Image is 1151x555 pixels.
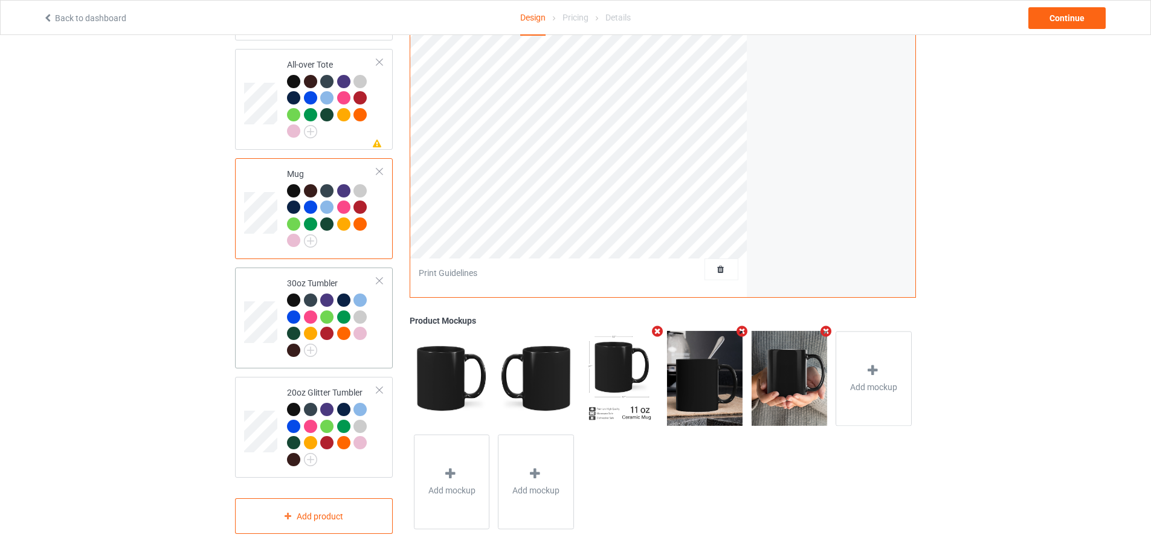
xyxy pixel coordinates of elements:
[734,326,749,338] i: Remove mockup
[304,344,317,357] img: svg+xml;base64,PD94bWwgdmVyc2lvbj0iMS4wIiBlbmNvZGluZz0iVVRGLTgiPz4KPHN2ZyB3aWR0aD0iMjJweCIgaGVpZ2...
[836,332,912,426] div: Add mockup
[498,332,573,426] img: regular.jpg
[414,435,490,530] div: Add mockup
[410,315,916,327] div: Product Mockups
[520,1,546,36] div: Design
[1028,7,1106,29] div: Continue
[43,13,126,23] a: Back to dashboard
[414,332,489,426] img: regular.jpg
[304,234,317,248] img: svg+xml;base64,PD94bWwgdmVyc2lvbj0iMS4wIiBlbmNvZGluZz0iVVRGLTgiPz4KPHN2ZyB3aWR0aD0iMjJweCIgaGVpZ2...
[752,332,827,426] img: regular.jpg
[304,453,317,466] img: svg+xml;base64,PD94bWwgdmVyc2lvbj0iMS4wIiBlbmNvZGluZz0iVVRGLTgiPz4KPHN2ZyB3aWR0aD0iMjJweCIgaGVpZ2...
[235,268,393,368] div: 30oz Tumbler
[650,326,665,338] i: Remove mockup
[667,332,743,426] img: regular.jpg
[512,485,559,497] span: Add mockup
[287,387,377,465] div: 20oz Glitter Tumbler
[605,1,631,34] div: Details
[235,377,393,478] div: 20oz Glitter Tumbler
[304,125,317,138] img: svg+xml;base64,PD94bWwgdmVyc2lvbj0iMS4wIiBlbmNvZGluZz0iVVRGLTgiPz4KPHN2ZyB3aWR0aD0iMjJweCIgaGVpZ2...
[287,168,377,246] div: Mug
[419,268,477,280] div: Print Guidelines
[235,49,393,150] div: All-over Tote
[287,277,377,356] div: 30oz Tumbler
[582,332,658,426] img: regular.jpg
[287,59,377,137] div: All-over Tote
[498,435,574,530] div: Add mockup
[819,326,834,338] i: Remove mockup
[563,1,588,34] div: Pricing
[428,485,476,497] span: Add mockup
[235,158,393,259] div: Mug
[235,498,393,534] div: Add product
[850,382,897,394] span: Add mockup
